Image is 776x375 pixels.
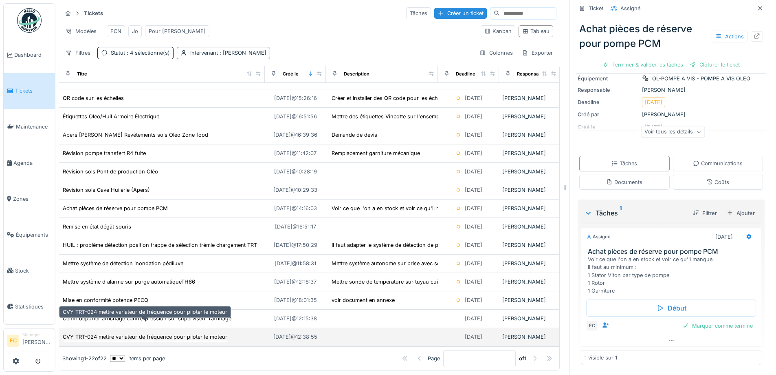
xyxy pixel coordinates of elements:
div: OL-POMPE A VIS - POMPE A VIS OLEO [652,75,750,82]
span: Équipements [16,231,52,239]
div: [DATE] [465,113,482,120]
div: Deadline [456,71,475,78]
div: [DATE] [645,98,662,106]
div: [DATE] @ 12:38:55 [273,333,317,341]
div: [DATE] [465,149,482,157]
div: Équipement [578,75,639,82]
div: FCN [110,27,121,35]
div: Voir ce que l'on a en stock et voir ce qu'il ma... [332,204,448,212]
div: Mise en conformité potence PECQ [63,296,148,304]
div: Voir ce que l'on a en stock et voir ce qu'il manque. Il faut au minimum : 1 Stator Viton par type... [588,255,758,295]
a: Dashboard [4,37,55,73]
div: [PERSON_NAME] [502,186,557,194]
div: [DATE] [465,315,482,322]
div: Titre [77,71,87,78]
div: [PERSON_NAME] [502,223,557,231]
a: Zones [4,181,55,217]
div: Tâches [406,7,431,19]
div: [DATE] @ 11:42:07 [274,149,317,157]
div: Remise en état dégât souris [63,223,131,231]
div: CVY TRT-024 mettre variateur de fréquence pour piloter le moteur [59,306,231,318]
span: Zones [13,195,52,203]
li: FC [7,335,19,347]
div: Il faut adapter le système de détection de posi... [332,241,451,249]
div: QR code sur les échelles [63,94,124,102]
div: voir document en annexe [332,296,395,304]
div: Communications [693,160,743,167]
div: [DATE] [465,186,482,194]
a: Stock [4,253,55,288]
div: [PERSON_NAME] [502,204,557,212]
span: Maintenance [16,123,52,131]
div: Statut [111,49,170,57]
span: Statistiques [15,303,52,311]
div: Révision pompe transfert R4 fuite [63,149,146,157]
div: Modèles [62,25,100,37]
div: Créer et installer des QR code pour les échelle... [332,94,451,102]
div: [PERSON_NAME] [578,111,765,118]
div: Tableau [522,27,550,35]
div: Exporter [518,47,556,59]
div: [DATE] [465,204,482,212]
h3: Achat pièces de réserve pour pompe PCM [588,248,758,255]
div: Showing 1 - 22 of 22 [62,355,107,362]
div: [DATE] [465,94,482,102]
a: Statistiques [4,288,55,324]
div: [PERSON_NAME] [502,113,557,120]
div: [DATE] [465,223,482,231]
div: [DATE] @ 16:51:17 [275,223,316,231]
div: Début [586,300,756,317]
div: Révision sols Cave Huilerie (Apers) [63,186,150,194]
div: [DATE] @ 16:39:36 [273,131,317,139]
li: [PERSON_NAME] [22,332,52,349]
div: Intervenant [190,49,266,57]
div: [PERSON_NAME] [502,278,557,286]
div: Page [428,355,440,362]
div: Mettre des étiquettes Vincotte sur l'ensemble d... [332,113,453,120]
div: Apers [PERSON_NAME] Revêtements sols Oléo Zone food [63,131,208,139]
img: Badge_color-CXgf-gQk.svg [17,8,42,33]
sup: 1 [620,208,622,218]
div: CVY TRT-024 mettre variateur de fréquence pour piloter le moteur [63,333,227,341]
div: Tâches [584,208,686,218]
div: [PERSON_NAME] [502,241,557,249]
div: [DATE] [465,296,482,304]
div: [DATE] [465,241,482,249]
div: Mettre système de détection inondation pédiluve [63,260,183,267]
div: Achat pièces de réserve pour pompe PCM [63,204,168,212]
div: Centri déporter affichage contre-pression sur superviseur raffinage [63,315,231,322]
div: Coûts [706,178,729,186]
div: Créé par [578,111,639,118]
div: Manager [22,332,52,338]
div: HUIL : problème détection position trappe de sélection trémie chargement TRT [63,241,257,249]
div: [PERSON_NAME] [502,260,557,267]
div: [DATE] @ 16:51:56 [274,113,317,120]
div: Mettre système d alarme sur purge automatiqueTH66 [63,278,195,286]
div: Responsable [517,71,545,78]
div: Assigné [586,233,611,240]
strong: Tickets [81,9,106,17]
a: Tickets [4,73,55,109]
div: Documents [606,178,642,186]
div: Mettre système autonome sur prise avec sonde l... [332,260,457,267]
div: [PERSON_NAME] [502,94,557,102]
div: [DATE] [715,233,733,241]
div: Filtrer [689,208,720,219]
div: [DATE] [465,278,482,286]
div: [DATE] [465,260,482,267]
div: Demande de devis [332,131,377,139]
div: Tâches [611,160,637,167]
div: Créé le [283,71,299,78]
div: [DATE] @ 12:18:37 [274,278,317,286]
div: Terminer & valider les tâches [599,59,686,70]
div: Achat pièces de réserve pour pompe PCM [576,18,766,54]
div: Pour [PERSON_NAME] [149,27,206,35]
div: Kanban [484,27,512,35]
div: [DATE] @ 10:29:33 [273,186,317,194]
div: Remplacement garniture mécanique [332,149,420,157]
div: [PERSON_NAME] [502,315,557,322]
span: : [PERSON_NAME] [218,50,266,56]
div: [DATE] @ 18:01:35 [274,296,317,304]
div: Responsable [578,86,639,94]
div: [PERSON_NAME] [502,296,557,304]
